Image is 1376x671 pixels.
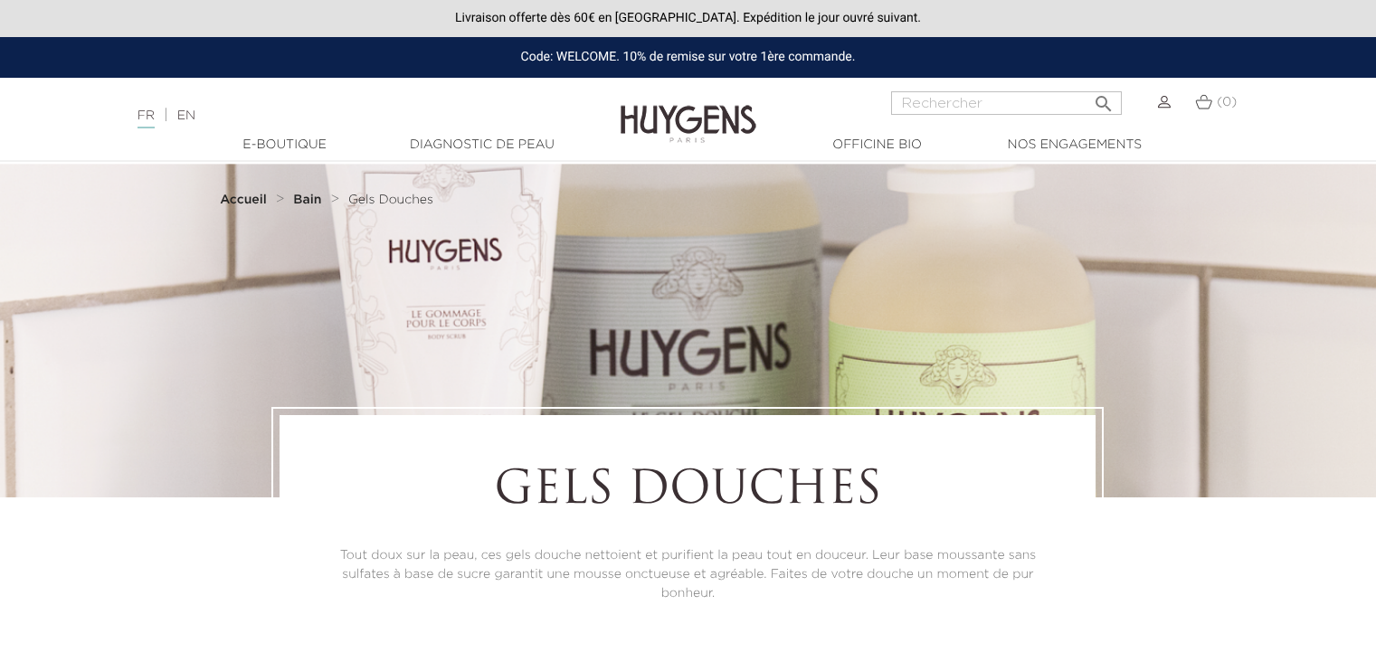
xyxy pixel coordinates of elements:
img: Huygens [621,76,756,146]
i:  [1093,88,1115,109]
button:  [1087,86,1120,110]
span: Gels Douches [348,194,433,206]
a: Bain [293,193,326,207]
a: E-Boutique [195,136,375,155]
a: FR [138,109,155,128]
div: | [128,105,560,127]
a: EN [177,109,195,122]
span: (0) [1217,96,1237,109]
strong: Accueil [220,194,267,206]
a: Gels Douches [348,193,433,207]
a: Accueil [220,193,270,207]
a: Diagnostic de peau [392,136,573,155]
strong: Bain [293,194,321,206]
a: Nos engagements [984,136,1165,155]
p: Tout doux sur la peau, ces gels douche nettoient et purifient la peau tout en douceur. Leur base ... [329,546,1046,603]
h1: Gels Douches [329,465,1046,519]
a: Officine Bio [787,136,968,155]
input: Rechercher [891,91,1122,115]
